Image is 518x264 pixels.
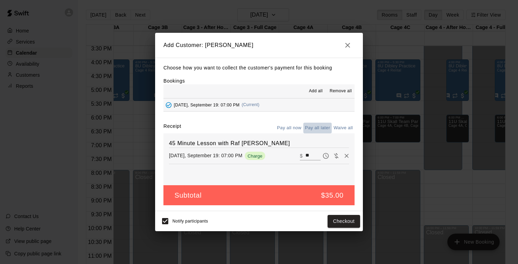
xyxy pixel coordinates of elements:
p: Choose how you want to collect the customer's payment for this booking [163,64,355,72]
h2: Add Customer: [PERSON_NAME] [155,33,363,58]
button: Pay all now [275,123,303,133]
button: Added - Collect Payment [163,100,174,110]
label: Bookings [163,78,185,84]
button: Added - Collect Payment[DATE], September 19: 07:00 PM(Current) [163,98,355,111]
button: Pay all later [303,123,332,133]
button: Remove [341,151,352,161]
span: [DATE], September 19: 07:00 PM [174,102,240,107]
span: Remove all [330,88,352,95]
button: Add all [305,86,327,97]
p: [DATE], September 19: 07:00 PM [169,152,242,159]
button: Waive all [332,123,355,133]
span: (Current) [242,102,260,107]
button: Remove all [327,86,355,97]
p: $ [300,152,303,159]
label: Receipt [163,123,181,133]
span: Notify participants [172,219,208,224]
span: Waive payment [331,152,341,158]
span: Charge [245,153,265,159]
h5: Subtotal [175,191,202,200]
span: Add all [309,88,323,95]
h6: 45 Minute Lesson with Raf [PERSON_NAME] [169,139,349,148]
h5: $35.00 [321,191,343,200]
span: Pay later [321,152,331,158]
button: Checkout [328,215,360,228]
